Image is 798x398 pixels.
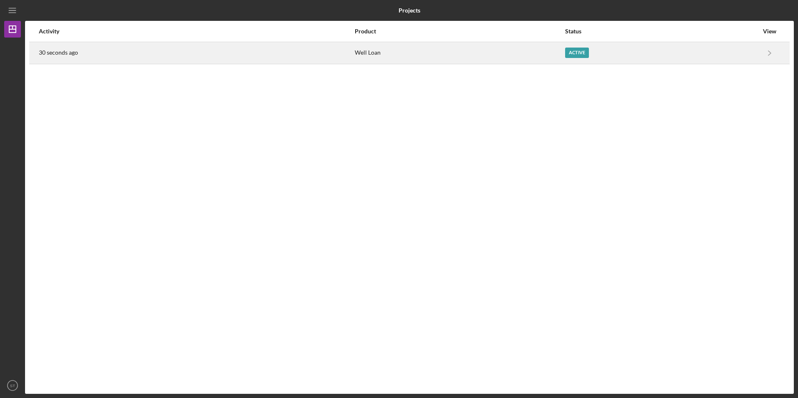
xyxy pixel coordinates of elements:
div: Well Loan [355,43,564,63]
b: Projects [399,7,420,14]
time: 2025-09-15 16:24 [39,49,78,56]
text: ST [10,383,15,388]
div: Activity [39,28,354,35]
button: ST [4,377,21,394]
div: Active [565,48,589,58]
div: View [759,28,780,35]
div: Status [565,28,758,35]
div: Product [355,28,564,35]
